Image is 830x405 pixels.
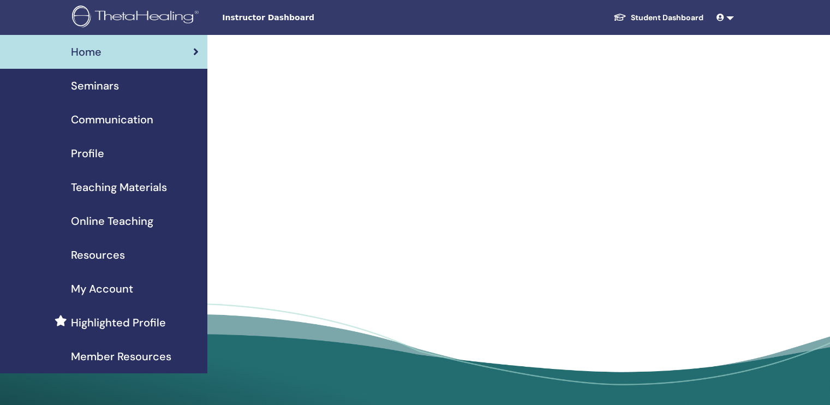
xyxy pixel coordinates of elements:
[71,213,153,229] span: Online Teaching
[613,13,626,22] img: graduation-cap-white.svg
[71,44,101,60] span: Home
[71,314,166,331] span: Highlighted Profile
[71,111,153,128] span: Communication
[71,247,125,263] span: Resources
[71,179,167,195] span: Teaching Materials
[71,78,119,94] span: Seminars
[222,12,386,23] span: Instructor Dashboard
[72,5,202,30] img: logo.png
[71,348,171,365] span: Member Resources
[71,145,104,162] span: Profile
[71,281,133,297] span: My Account
[605,8,712,28] a: Student Dashboard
